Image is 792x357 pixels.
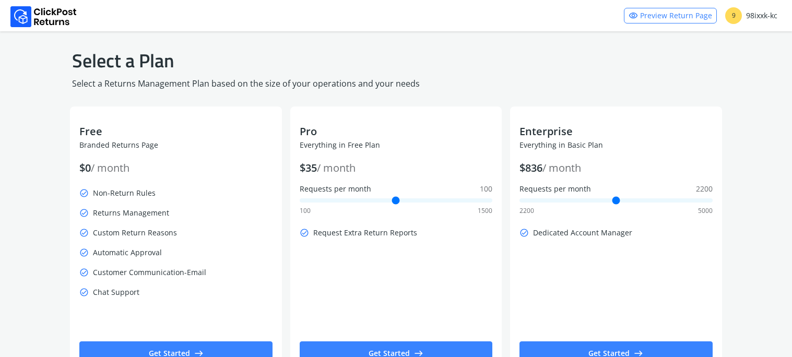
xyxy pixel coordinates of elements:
[725,7,777,24] div: 98ixxk-kc
[725,7,742,24] span: 9
[519,124,712,139] p: Enterprise
[79,265,272,280] p: Customer Communication-Email
[79,140,272,150] p: Branded Returns Page
[519,225,529,240] span: check_circle
[519,184,712,194] label: Requests per month
[79,265,89,280] span: check_circle
[317,161,356,175] span: / month
[79,186,89,200] span: check_circle
[79,285,272,300] p: Chat Support
[300,184,492,194] label: Requests per month
[300,161,492,175] p: $ 35
[542,161,581,175] span: / month
[79,245,272,260] p: Automatic Approval
[79,245,89,260] span: check_circle
[519,161,712,175] p: $ 836
[10,6,77,27] img: Logo
[79,225,272,240] p: Custom Return Reasons
[79,206,272,220] p: Returns Management
[300,225,309,240] span: check_circle
[79,285,89,300] span: check_circle
[629,8,638,23] span: visibility
[79,124,272,139] p: Free
[72,77,719,90] p: Select a Returns Management Plan based on the size of your operations and your needs
[478,207,492,215] span: 1500
[696,184,713,194] span: 2200
[300,124,492,139] p: Pro
[519,207,534,215] span: 2200
[72,48,719,73] h1: Select a Plan
[480,184,492,194] span: 100
[79,225,89,240] span: check_circle
[519,140,712,150] p: Everything in Basic Plan
[300,225,492,240] p: Request Extra Return Reports
[79,186,272,200] p: Non-Return Rules
[300,207,311,215] span: 100
[698,207,713,215] span: 5000
[79,206,89,220] span: check_circle
[519,225,712,240] p: Dedicated Account Manager
[300,140,492,150] p: Everything in Free Plan
[79,161,272,175] p: $ 0
[624,8,717,23] a: visibilityPreview Return Page
[91,161,129,175] span: / month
